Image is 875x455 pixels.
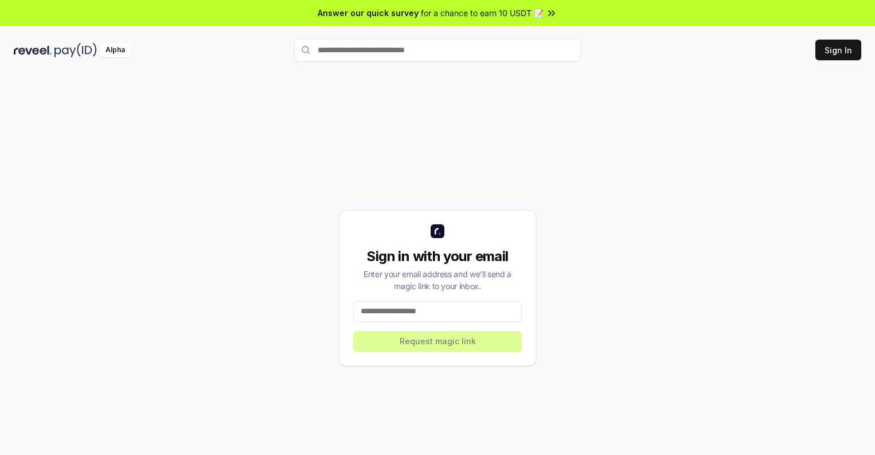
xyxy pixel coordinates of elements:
[353,268,522,292] div: Enter your email address and we’ll send a magic link to your inbox.
[353,247,522,266] div: Sign in with your email
[815,40,861,60] button: Sign In
[431,224,444,238] img: logo_small
[318,7,419,19] span: Answer our quick survey
[54,43,97,57] img: pay_id
[421,7,544,19] span: for a chance to earn 10 USDT 📝
[14,43,52,57] img: reveel_dark
[99,43,131,57] div: Alpha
